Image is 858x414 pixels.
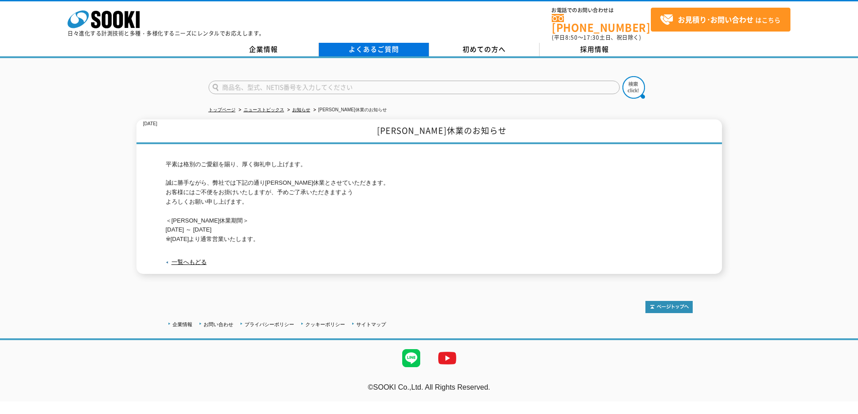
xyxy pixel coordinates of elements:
[209,107,236,112] a: トップページ
[68,31,265,36] p: 日々進化する計測技術と多種・多様化するニーズにレンタルでお応えします。
[429,340,465,376] img: YouTube
[245,322,294,327] a: プライバシーポリシー
[552,8,651,13] span: お電話でのお問い合わせは
[660,13,781,27] span: はこちら
[244,107,284,112] a: ニューストピックス
[356,322,386,327] a: サイトマップ
[678,14,754,25] strong: お見積り･お問い合わせ
[552,33,641,41] span: (平日 ～ 土日、祝日除く)
[143,119,157,129] p: [DATE]
[823,392,858,400] a: テストMail
[172,259,207,265] a: 一覧へもどる
[173,322,192,327] a: 企業情報
[319,43,429,56] a: よくあるご質問
[651,8,790,32] a: お見積り･お問い合わせはこちら
[565,33,578,41] span: 8:50
[305,322,345,327] a: クッキーポリシー
[552,14,651,32] a: [PHONE_NUMBER]
[209,43,319,56] a: 企業情報
[166,160,693,244] p: 平素は格別のご愛顧を賜り、厚く御礼申し上げます。 誠に勝手ながら、弊社では下記の通り[PERSON_NAME]休業とさせていただきます。 お客様にはご不便をお掛けいたしますが、予めご了承いただき...
[136,119,722,144] h1: [PERSON_NAME]休業のお知らせ
[393,340,429,376] img: LINE
[312,105,387,115] li: [PERSON_NAME]休業のお知らせ
[209,81,620,94] input: 商品名、型式、NETIS番号を入力してください
[463,44,506,54] span: 初めての方へ
[540,43,650,56] a: 採用情報
[583,33,599,41] span: 17:30
[622,76,645,99] img: btn_search.png
[645,301,693,313] img: トップページへ
[292,107,310,112] a: お知らせ
[204,322,233,327] a: お問い合わせ
[429,43,540,56] a: 初めての方へ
